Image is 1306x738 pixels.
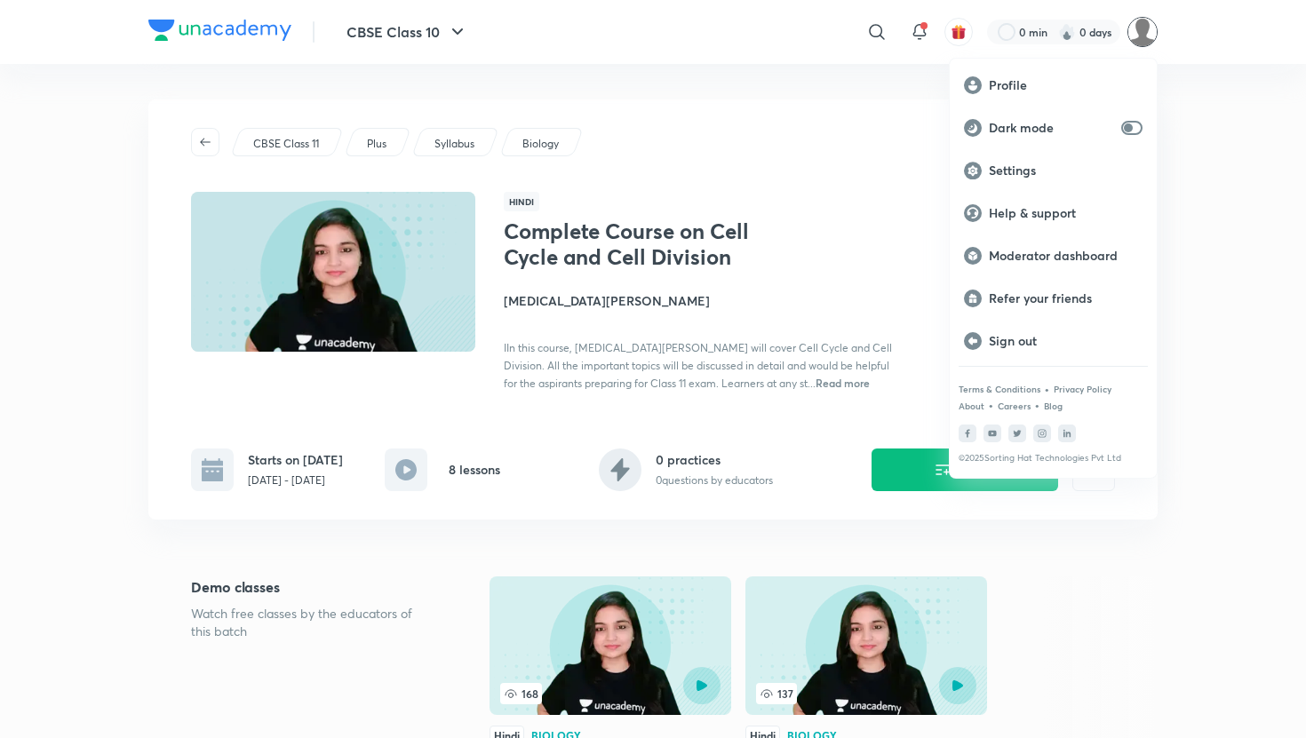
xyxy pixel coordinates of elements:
div: • [1034,397,1040,413]
p: © 2025 Sorting Hat Technologies Pvt Ltd [959,453,1148,464]
a: Help & support [950,192,1157,234]
a: Privacy Policy [1054,384,1111,394]
p: Profile [989,77,1143,93]
p: Sign out [989,333,1143,349]
p: Moderator dashboard [989,248,1143,264]
a: Moderator dashboard [950,234,1157,277]
div: • [988,397,994,413]
a: Careers [998,401,1031,411]
p: Dark mode [989,120,1114,136]
p: Help & support [989,205,1143,221]
a: Terms & Conditions [959,384,1040,394]
a: Settings [950,149,1157,192]
a: About [959,401,984,411]
p: Refer your friends [989,290,1143,306]
p: Settings [989,163,1143,179]
a: Profile [950,64,1157,107]
a: Refer your friends [950,277,1157,320]
div: • [1044,381,1050,397]
a: Blog [1044,401,1063,411]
